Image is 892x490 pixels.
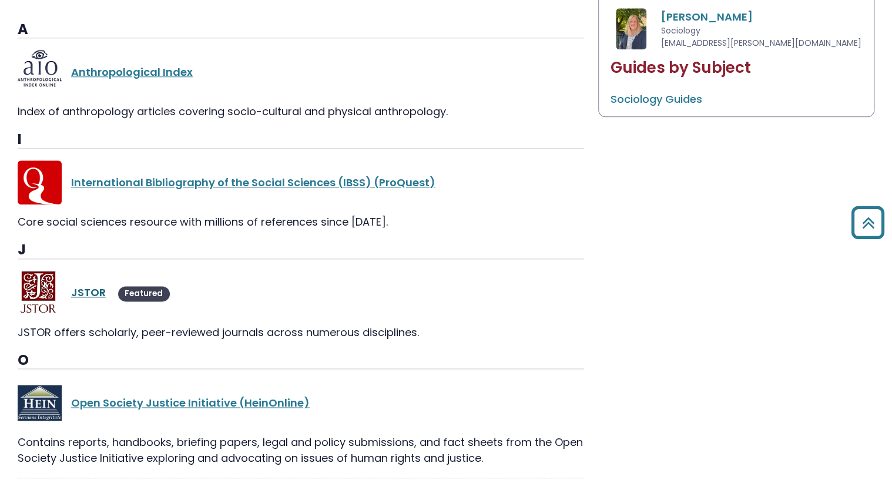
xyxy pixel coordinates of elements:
h2: Guides by Subject [611,59,862,77]
span: Featured [118,286,170,301]
span: [EMAIL_ADDRESS][PERSON_NAME][DOMAIN_NAME] [661,37,861,49]
div: Core social sciences resource with millions of references since [DATE]. [18,214,584,230]
h3: O [18,352,584,370]
span: Sociology [661,25,700,36]
h3: A [18,21,584,39]
a: Back to Top [847,212,889,233]
p: Contains reports, handbooks, briefing papers, legal and policy submissions, and fact sheets from ... [18,434,584,466]
a: [PERSON_NAME] [661,9,753,24]
div: Index of anthropology articles covering socio-cultural and physical anthropology. [18,103,584,119]
div: JSTOR offers scholarly, peer-reviewed journals across numerous disciplines. [18,324,584,340]
a: Anthropological Index [71,65,193,79]
a: Sociology Guides [611,92,702,106]
a: International Bibliography of the Social Sciences (IBSS) (ProQuest) [71,175,435,190]
a: JSTOR [71,285,106,300]
img: Gina Kendig Bolger [616,8,647,49]
h3: J [18,241,584,259]
a: Open Society Justice Initiative (HeinOnline) [71,395,310,410]
h3: I [18,131,584,149]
